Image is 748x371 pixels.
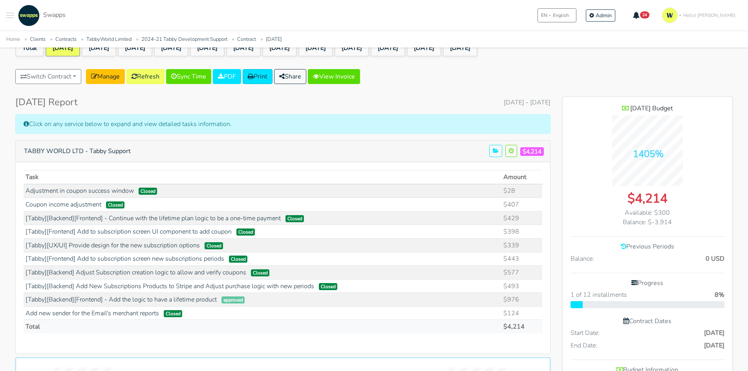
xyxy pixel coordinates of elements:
a: Total [15,39,44,57]
h6: Contract Dates [571,318,724,325]
div: Available: $300 [571,208,724,217]
td: $124 [501,306,542,320]
a: [Tabby][UX/UI] Provide design for the new subscription options [26,241,200,250]
div: Click on any service below to expand and view detailed tasks information. [15,114,550,134]
span: Closed [319,283,338,290]
a: Clients [30,36,46,43]
a: [DATE] [226,39,261,57]
a: Contracts [55,36,77,43]
a: [DATE] [82,39,116,57]
a: Contract [237,36,256,43]
a: Home [6,36,20,43]
a: Hello! [PERSON_NAME] [659,4,742,26]
a: [DATE] [443,39,477,57]
span: End Date: [571,341,597,350]
span: 8% [715,290,724,300]
span: Closed [106,201,125,208]
span: Start Date: [571,328,600,338]
span: Closed [236,228,255,236]
a: Sync Time [166,69,211,84]
span: Closed [205,242,223,249]
a: Coupon income adjustment [26,200,101,209]
td: $407 [501,198,542,212]
a: TabbyWorld Limited [86,36,132,43]
span: Closed [285,215,304,222]
div: Balance: $-3,914 [571,217,724,227]
a: [Tabby][Backend] Add New Subscriptions Products to Stripe and Adjust purchase logic with new periods [26,282,314,291]
a: 2024-21 Tabby Development Support [141,36,227,43]
button: Share [274,69,306,84]
span: Closed [139,188,157,195]
span: Swapps [43,11,66,19]
div: $4,214 [571,189,724,208]
button: TABBY WORLD LTD - Tabby Support [19,144,136,159]
img: isotipo-3-3e143c57.png [662,7,678,23]
a: [Tabby][Backend][Frontend] - Add the logic to have a lifetime product [26,295,217,304]
span: [DATE] [704,341,724,350]
a: [DATE] [46,39,80,57]
a: Print [243,69,272,84]
span: $4,214 [520,147,544,156]
a: PDF [213,69,241,84]
a: [Tabby][Backend][Frontend] - Continue with the lifetime plan logic to be a one-time payment [26,214,281,223]
a: [DATE] [190,39,225,57]
a: View Invoice [308,69,360,84]
a: Swapps [16,5,66,26]
button: 24 [628,9,655,22]
td: $28 [501,184,542,198]
td: Total [24,320,501,333]
td: $339 [501,238,542,252]
td: $429 [501,211,542,225]
span: 24 [640,11,649,18]
span: 1 of 12 installments [571,290,627,300]
span: approved [221,296,245,303]
a: [DATE] [118,39,152,57]
span: Closed [251,269,270,276]
span: 0 USD [706,254,724,263]
td: $493 [501,279,542,293]
button: Toggle navigation menu [6,5,14,26]
span: Balance: [571,254,594,263]
th: Task [24,170,501,184]
a: Admin [586,9,615,22]
td: $976 [501,293,542,307]
a: [DATE] [154,39,188,57]
td: $4,214 [501,320,542,333]
h4: [DATE] Report [15,97,77,108]
button: ENEnglish [538,8,576,22]
a: [DATE] [298,39,333,57]
a: [DATE] [335,39,369,57]
td: $398 [501,225,542,239]
a: [DATE] [262,39,297,57]
a: [DATE] [266,36,282,43]
a: [Tabby][Frontend] Add to subscription screen UI component to add coupon [26,227,232,236]
span: [DATE] - [DATE] [504,98,550,107]
span: [DATE] Budget [630,104,673,113]
a: [Tabby][Backend] Adjust Subscription creation logic to allow and verify coupons [26,268,246,277]
button: Switch Contract [15,69,81,84]
span: Closed [164,310,183,317]
a: Adjustment in coupon success window [26,186,134,195]
span: English [553,12,569,19]
a: [Tabby][Frontend] Add to subscription screen new subscriptions periods [26,254,224,263]
span: Closed [229,256,248,263]
span: [DATE] [704,328,724,338]
td: $577 [501,266,542,280]
h6: Previous Periods [571,243,724,250]
td: $443 [501,252,542,266]
a: Add new sender for the Email's merchant reports [26,309,159,318]
a: [DATE] [407,39,441,57]
a: Manage [86,69,125,84]
h6: Progress [571,280,724,287]
a: Refresh [126,69,165,84]
img: swapps-linkedin-v2.jpg [18,5,40,26]
th: Amount [501,170,542,184]
a: [DATE] [371,39,405,57]
span: Hello! [PERSON_NAME] [683,12,735,19]
span: Admin [596,12,612,19]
